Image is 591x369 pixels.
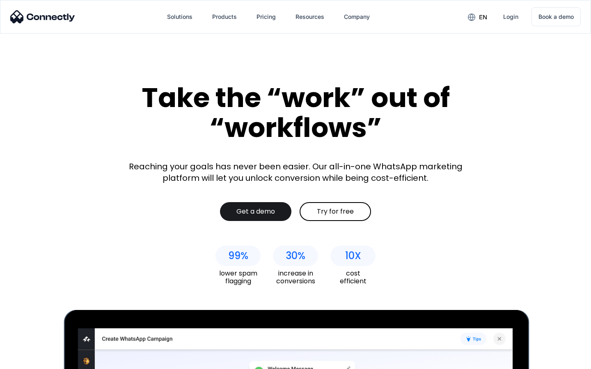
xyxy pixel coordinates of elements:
[497,7,525,27] a: Login
[330,269,376,285] div: cost efficient
[167,11,192,23] div: Solutions
[220,202,291,221] a: Get a demo
[257,11,276,23] div: Pricing
[8,355,49,366] aside: Language selected: English
[123,161,468,184] div: Reaching your goals has never been easier. Our all-in-one WhatsApp marketing platform will let yo...
[215,269,261,285] div: lower spam flagging
[228,250,248,262] div: 99%
[479,11,487,23] div: en
[273,269,318,285] div: increase in conversions
[295,11,324,23] div: Resources
[300,202,371,221] a: Try for free
[531,7,581,26] a: Book a demo
[236,207,275,216] div: Get a demo
[16,355,49,366] ul: Language list
[111,83,480,142] div: Take the “work” out of “workflows”
[344,11,370,23] div: Company
[212,11,237,23] div: Products
[250,7,282,27] a: Pricing
[503,11,518,23] div: Login
[345,250,361,262] div: 10X
[10,10,75,23] img: Connectly Logo
[317,207,354,216] div: Try for free
[286,250,305,262] div: 30%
